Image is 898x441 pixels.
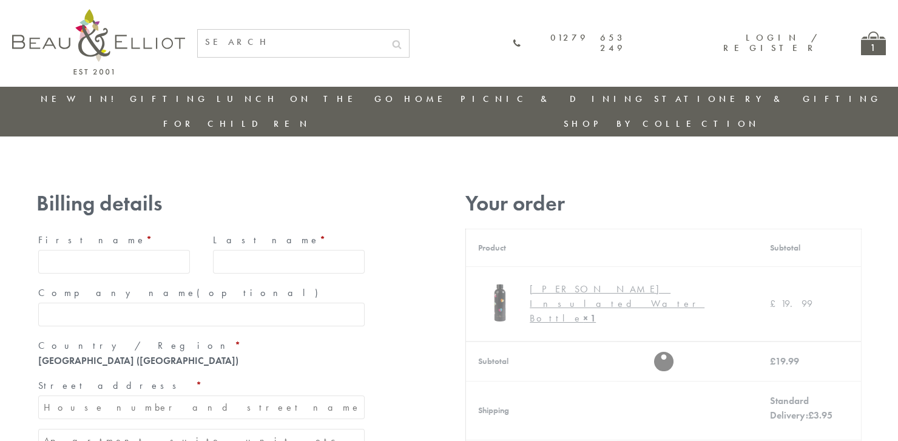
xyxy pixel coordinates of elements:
a: For Children [163,118,311,130]
a: Gifting [130,93,209,105]
label: First name [38,231,190,250]
a: Shop by collection [564,118,760,130]
h3: Your order [465,191,862,216]
a: Picnic & Dining [461,93,646,105]
img: logo [12,9,185,75]
a: Login / Register [723,32,819,54]
label: Last name [213,231,365,250]
a: New in! [41,93,122,105]
strong: [GEOGRAPHIC_DATA] ([GEOGRAPHIC_DATA]) [38,354,238,367]
a: 01279 653 249 [513,33,626,54]
label: Street address [38,376,365,396]
input: House number and street name [38,396,365,419]
span: (optional) [197,286,325,299]
a: Stationery & Gifting [654,93,882,105]
label: Country / Region [38,336,365,355]
h3: Billing details [36,191,366,216]
a: Lunch On The Go [217,93,396,105]
a: 1 [861,32,886,55]
input: SEARCH [198,30,385,55]
label: Company name [38,283,365,303]
a: Home [404,93,453,105]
